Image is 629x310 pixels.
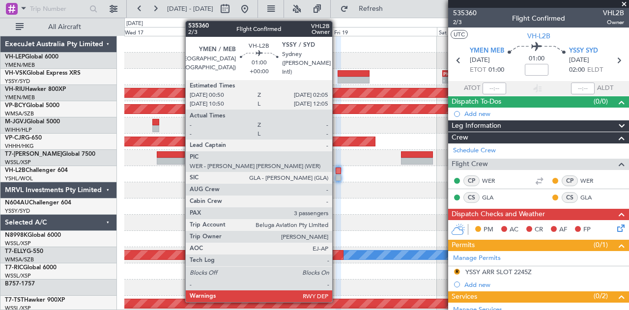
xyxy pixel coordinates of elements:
span: PM [484,225,493,235]
span: 2/3 [453,18,477,27]
button: UTC [451,30,468,39]
span: N8998K [5,232,28,238]
span: Crew [452,132,468,143]
div: CS [463,192,480,203]
span: Permits [452,240,475,251]
input: --:-- [483,83,506,94]
a: VH-L2BChallenger 604 [5,168,68,173]
div: CP [463,175,480,186]
span: [DATE] [569,56,589,65]
span: VP-BCY [5,103,26,109]
a: T7-TSTHawker 900XP [5,297,65,303]
a: WSSL/XSP [5,240,31,247]
div: Add new [464,281,624,289]
span: VH-L2B [5,168,26,173]
a: N604AUChallenger 604 [5,200,71,206]
span: 01:00 [529,54,544,64]
a: WIHH/HLP [5,126,32,134]
span: All Aircraft [26,24,104,30]
a: T7-ELLYG-550 [5,249,43,254]
span: Dispatch Checks and Weather [452,209,545,220]
button: All Aircraft [11,19,107,35]
span: (0/0) [594,96,608,107]
span: 535360 [453,8,477,18]
a: WMSA/SZB [5,256,34,263]
span: M-JGVJ [5,119,27,125]
div: Sat 20 [437,27,542,36]
div: [DATE] [126,20,143,28]
a: VH-RIUHawker 800XP [5,86,66,92]
a: YMEN/MEB [5,61,35,69]
span: B757-1 [5,281,25,287]
span: VHL2B [603,8,624,18]
a: GLA [580,193,602,202]
span: [DATE] [470,56,490,65]
span: VP-CJR [5,135,25,141]
a: N8998KGlobal 6000 [5,232,61,238]
span: 01:00 [488,65,504,75]
a: WSSL/XSP [5,272,31,280]
a: YSHL/WOL [5,175,33,182]
a: B757-1757 [5,281,35,287]
span: VH-LEP [5,54,25,60]
span: 02:00 [569,65,585,75]
a: T7-[PERSON_NAME]Global 7500 [5,151,95,157]
a: M-JGVJGlobal 5000 [5,119,60,125]
a: VP-BCYGlobal 5000 [5,103,59,109]
button: R [454,269,460,275]
button: Refresh [336,1,395,17]
div: CS [562,192,578,203]
a: YSSY/SYD [5,207,30,215]
a: T7-RICGlobal 6000 [5,265,57,271]
div: Fri 19 [332,27,437,36]
span: Leg Information [452,120,501,132]
span: FP [583,225,591,235]
span: Refresh [350,5,392,12]
a: WER [482,176,504,185]
span: (0/2) [594,291,608,301]
span: ETOT [470,65,486,75]
div: Flight Confirmed [512,13,565,24]
span: ELDT [587,65,603,75]
span: T7-ELLY [5,249,27,254]
span: CR [535,225,543,235]
div: - [443,77,464,83]
span: ATOT [464,84,480,93]
div: CP [562,175,578,186]
span: T7-TST [5,297,24,303]
span: AC [510,225,518,235]
input: Trip Number [30,1,86,16]
span: (0/1) [594,240,608,250]
a: GLA [482,193,504,202]
div: Thu 18 [228,27,332,36]
span: N604AU [5,200,29,206]
a: WER [580,176,602,185]
span: VH-RIU [5,86,25,92]
span: T7-RIC [5,265,23,271]
a: Schedule Crew [453,146,496,156]
span: VH-L2B [527,31,550,41]
a: YMEN/MEB [5,94,35,101]
span: VH-VSK [5,70,27,76]
span: Flight Crew [452,159,488,170]
span: AF [559,225,567,235]
span: T7-[PERSON_NAME] [5,151,62,157]
a: YSSY/SYD [5,78,30,85]
span: [DATE] - [DATE] [167,4,213,13]
span: ALDT [597,84,613,93]
div: Wed 17 [123,27,228,36]
a: VHHH/HKG [5,142,34,150]
span: Owner [603,18,624,27]
div: YSSY ARR SLOT 2245Z [465,268,532,276]
div: Add new [464,110,624,118]
a: VH-VSKGlobal Express XRS [5,70,81,76]
a: VH-LEPGlobal 6000 [5,54,58,60]
div: PHNL [443,71,464,77]
a: VP-CJRG-650 [5,135,42,141]
a: WSSL/XSP [5,159,31,166]
span: YMEN MEB [470,46,504,56]
span: Dispatch To-Dos [452,96,501,108]
span: YSSY SYD [569,46,598,56]
span: Services [452,291,477,303]
a: WMSA/SZB [5,110,34,117]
